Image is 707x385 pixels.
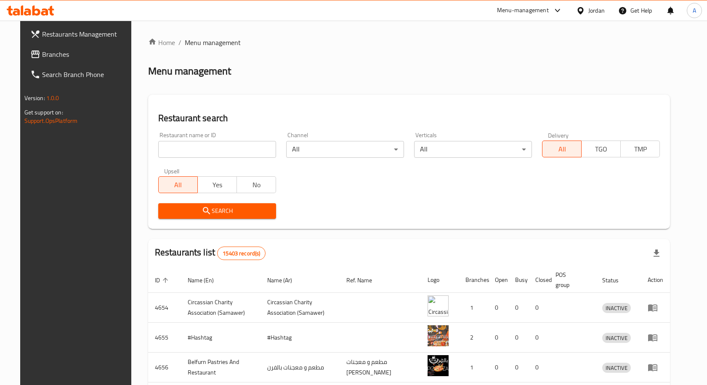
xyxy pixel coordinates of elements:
[488,267,508,293] th: Open
[340,353,420,382] td: مطعم و معجنات [PERSON_NAME]
[42,49,132,59] span: Branches
[158,203,276,219] button: Search
[181,293,260,323] td: ​Circassian ​Charity ​Association​ (Samawer)
[148,323,181,353] td: 4655
[260,323,340,353] td: #Hashtag
[641,267,670,293] th: Action
[24,64,138,85] a: Search Branch Phone
[42,29,132,39] span: Restaurants Management
[459,323,488,353] td: 2
[178,37,181,48] li: /
[497,5,549,16] div: Menu-management
[488,293,508,323] td: 0
[165,206,269,216] span: Search
[260,353,340,382] td: مطعم و معجنات بالفرن
[260,293,340,323] td: ​Circassian ​Charity ​Association​ (Samawer)
[602,333,631,343] span: INACTIVE
[181,353,260,382] td: Belfurn Pastries And Restaurant
[346,275,383,285] span: Ref. Name
[240,179,273,191] span: No
[197,176,237,193] button: Yes
[237,176,276,193] button: No
[529,323,549,353] td: 0
[155,246,266,260] h2: Restaurants list
[42,69,132,80] span: Search Branch Phone
[581,141,621,157] button: TGO
[24,107,63,118] span: Get support on:
[148,353,181,382] td: 4656
[428,325,449,346] img: #Hashtag
[555,270,586,290] span: POS group
[488,353,508,382] td: 0
[24,93,45,104] span: Version:
[24,44,138,64] a: Branches
[188,275,225,285] span: Name (En)
[624,143,656,155] span: TMP
[542,141,582,157] button: All
[459,293,488,323] td: 1
[508,267,529,293] th: Busy
[148,64,231,78] h2: Menu management
[162,179,194,191] span: All
[548,132,569,138] label: Delivery
[414,141,532,158] div: All
[529,267,549,293] th: Closed
[428,355,449,376] img: Belfurn Pastries And Restaurant
[158,112,660,125] h2: Restaurant search
[488,323,508,353] td: 0
[602,303,631,313] span: INACTIVE
[158,176,198,193] button: All
[286,141,404,158] div: All
[155,275,171,285] span: ID
[546,143,578,155] span: All
[148,37,670,48] nav: breadcrumb
[148,293,181,323] td: 4654
[529,353,549,382] td: 0
[620,141,660,157] button: TMP
[218,250,265,258] span: 15403 record(s)
[508,293,529,323] td: 0
[267,275,303,285] span: Name (Ar)
[588,6,605,15] div: Jordan
[158,141,276,158] input: Search for restaurant name or ID..
[648,303,663,313] div: Menu
[46,93,59,104] span: 1.0.0
[646,243,667,263] div: Export file
[201,179,234,191] span: Yes
[164,168,180,174] label: Upsell
[459,353,488,382] td: 1
[693,6,696,15] span: A
[508,353,529,382] td: 0
[217,247,266,260] div: Total records count
[648,332,663,343] div: Menu
[585,143,617,155] span: TGO
[148,37,175,48] a: Home
[181,323,260,353] td: #Hashtag
[602,275,630,285] span: Status
[428,295,449,316] img: ​Circassian ​Charity ​Association​ (Samawer)
[602,363,631,373] span: INACTIVE
[529,293,549,323] td: 0
[459,267,488,293] th: Branches
[648,362,663,372] div: Menu
[421,267,459,293] th: Logo
[185,37,241,48] span: Menu management
[24,115,78,126] a: Support.OpsPlatform
[508,323,529,353] td: 0
[24,24,138,44] a: Restaurants Management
